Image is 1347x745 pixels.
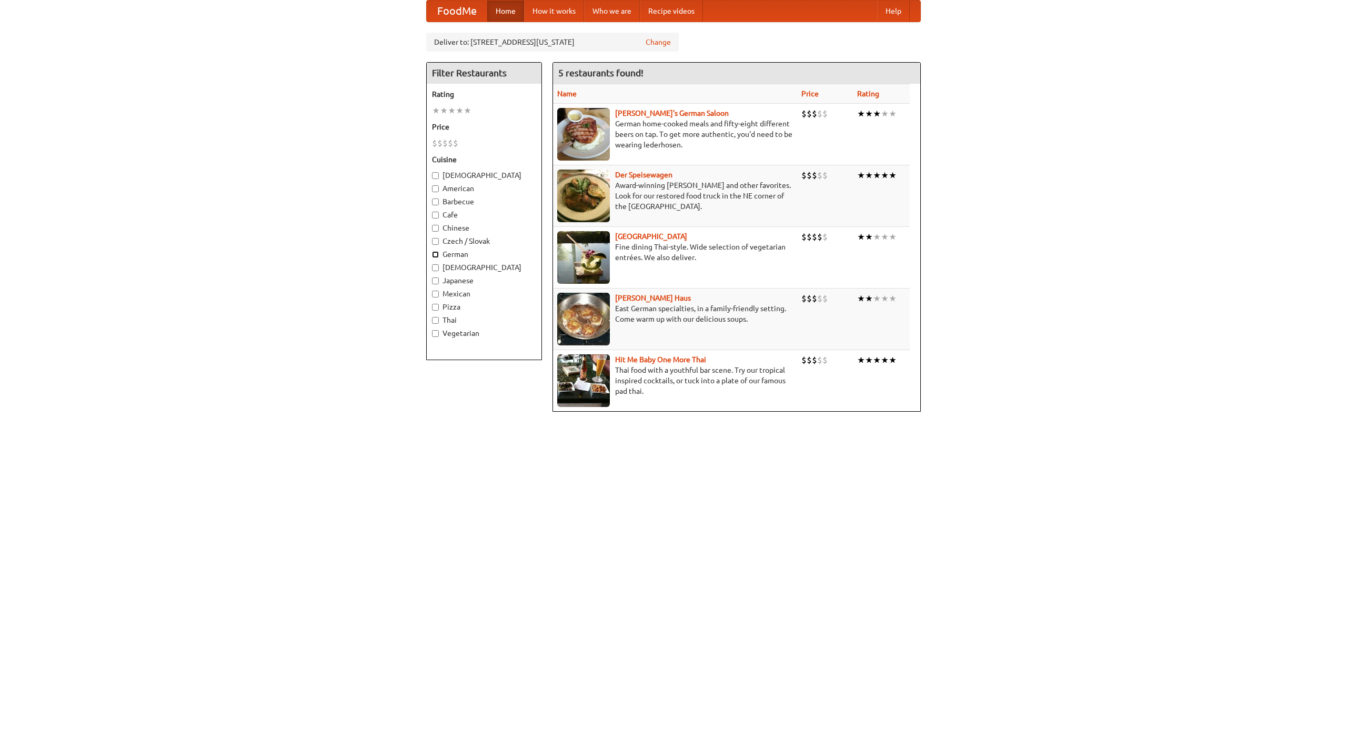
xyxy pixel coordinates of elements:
h5: Price [432,122,536,132]
label: Barbecue [432,196,536,207]
li: $ [801,354,807,366]
p: Award-winning [PERSON_NAME] and other favorites. Look for our restored food truck in the NE corne... [557,180,793,212]
h5: Rating [432,89,536,100]
a: Name [557,90,577,98]
input: Thai [432,317,439,324]
li: $ [822,108,828,120]
label: Cafe [432,210,536,220]
label: Chinese [432,223,536,233]
li: ★ [881,354,889,366]
label: German [432,249,536,260]
a: Home [487,1,524,22]
li: $ [817,293,822,304]
li: $ [801,170,807,181]
input: Barbecue [432,198,439,205]
input: Chinese [432,225,439,232]
li: ★ [456,105,464,116]
li: ★ [865,231,873,243]
h4: Filter Restaurants [427,63,541,84]
a: How it works [524,1,584,22]
li: $ [817,231,822,243]
li: $ [807,170,812,181]
li: ★ [881,293,889,304]
li: $ [822,231,828,243]
li: ★ [865,108,873,120]
li: $ [822,293,828,304]
li: ★ [873,170,881,181]
label: [DEMOGRAPHIC_DATA] [432,170,536,181]
li: ★ [448,105,456,116]
li: $ [812,293,817,304]
li: $ [453,137,458,149]
img: esthers.jpg [557,108,610,161]
p: Fine dining Thai-style. Wide selection of vegetarian entrées. We also deliver. [557,242,793,263]
li: ★ [857,293,865,304]
li: ★ [881,108,889,120]
li: $ [817,108,822,120]
li: ★ [889,293,897,304]
li: ★ [432,105,440,116]
li: $ [801,293,807,304]
label: Thai [432,315,536,325]
a: Recipe videos [640,1,703,22]
a: FoodMe [427,1,487,22]
li: $ [801,231,807,243]
li: $ [807,293,812,304]
input: Czech / Slovak [432,238,439,245]
li: ★ [865,354,873,366]
li: ★ [440,105,448,116]
a: Rating [857,90,879,98]
input: Japanese [432,277,439,284]
p: East German specialties, in a family-friendly setting. Come warm up with our delicious soups. [557,303,793,324]
label: [DEMOGRAPHIC_DATA] [432,262,536,273]
li: $ [822,354,828,366]
li: $ [448,137,453,149]
li: ★ [857,354,865,366]
li: ★ [889,354,897,366]
li: ★ [865,170,873,181]
li: $ [812,231,817,243]
a: Price [801,90,819,98]
a: Der Speisewagen [615,171,672,179]
li: ★ [857,231,865,243]
p: Thai food with a youthful bar scene. Try our tropical inspired cocktails, or tuck into a plate of... [557,365,793,396]
label: American [432,183,536,194]
li: $ [807,231,812,243]
li: $ [443,137,448,149]
li: ★ [873,231,881,243]
img: babythai.jpg [557,354,610,407]
label: Japanese [432,275,536,286]
img: satay.jpg [557,231,610,284]
li: $ [812,108,817,120]
input: Vegetarian [432,330,439,337]
li: ★ [873,108,881,120]
a: Help [877,1,910,22]
b: [PERSON_NAME]'s German Saloon [615,109,729,117]
li: $ [812,354,817,366]
input: [DEMOGRAPHIC_DATA] [432,172,439,179]
li: ★ [873,354,881,366]
b: [PERSON_NAME] Haus [615,294,691,302]
li: ★ [881,170,889,181]
img: kohlhaus.jpg [557,293,610,345]
li: $ [812,170,817,181]
label: Mexican [432,289,536,299]
a: Change [646,37,671,47]
label: Pizza [432,302,536,312]
li: ★ [873,293,881,304]
p: German home-cooked meals and fifty-eight different beers on tap. To get more authentic, you'd nee... [557,118,793,150]
a: [GEOGRAPHIC_DATA] [615,232,687,241]
input: Pizza [432,304,439,311]
li: ★ [857,170,865,181]
li: ★ [889,108,897,120]
a: Who we are [584,1,640,22]
li: $ [822,170,828,181]
div: Deliver to: [STREET_ADDRESS][US_STATE] [426,33,679,52]
label: Vegetarian [432,328,536,339]
a: Hit Me Baby One More Thai [615,355,706,364]
li: $ [807,354,812,366]
input: [DEMOGRAPHIC_DATA] [432,264,439,271]
li: ★ [889,231,897,243]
